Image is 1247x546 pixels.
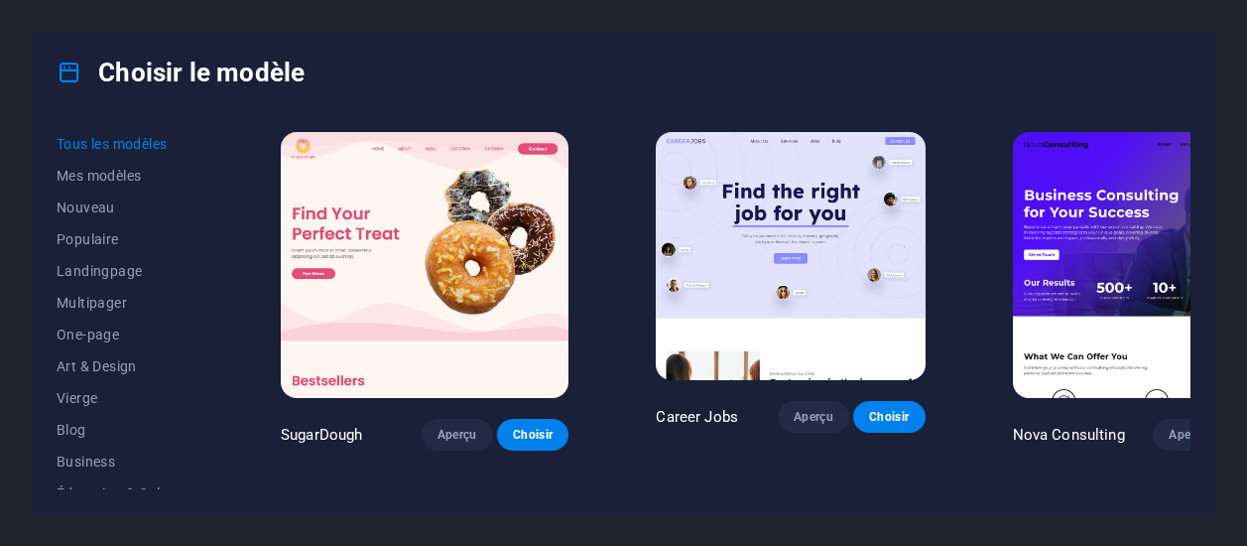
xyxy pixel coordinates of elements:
span: Business [57,454,193,470]
button: Landingpage [57,255,193,287]
button: Aperçu [422,419,493,451]
button: One-page [57,319,193,350]
button: Populaire [57,223,193,255]
button: Blog [57,414,193,446]
button: Choisir [853,401,925,433]
span: Aperçu [794,409,833,425]
p: Nova Consulting [1013,425,1125,445]
button: Nouveau [57,192,193,223]
button: Tous les modèles [57,128,193,160]
span: One-page [57,327,193,342]
button: Choisir [497,419,568,451]
img: SugarDough [281,132,568,398]
span: Art & Design [57,358,193,374]
img: Career Jobs [656,132,925,380]
span: Aperçu [1169,427,1208,443]
h4: Choisir le modèle [57,57,305,88]
span: Landingpage [57,263,193,279]
button: Art & Design [57,350,193,382]
span: Vierge [57,390,193,406]
span: Choisir [513,427,553,443]
span: Éducation & Culture [57,485,193,501]
button: Mes modèles [57,160,193,192]
span: Blog [57,422,193,438]
span: Choisir [869,409,909,425]
span: Multipager [57,295,193,311]
p: SugarDough [281,425,362,445]
span: Nouveau [57,200,193,215]
span: Aperçu [437,427,477,443]
span: Populaire [57,231,193,247]
button: Aperçu [778,401,849,433]
p: Career Jobs [656,407,738,427]
button: Multipager [57,287,193,319]
span: Tous les modèles [57,136,193,152]
button: Éducation & Culture [57,478,193,509]
button: Aperçu [1153,419,1224,451]
button: Business [57,446,193,478]
span: Mes modèles [57,168,193,184]
button: Vierge [57,382,193,414]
